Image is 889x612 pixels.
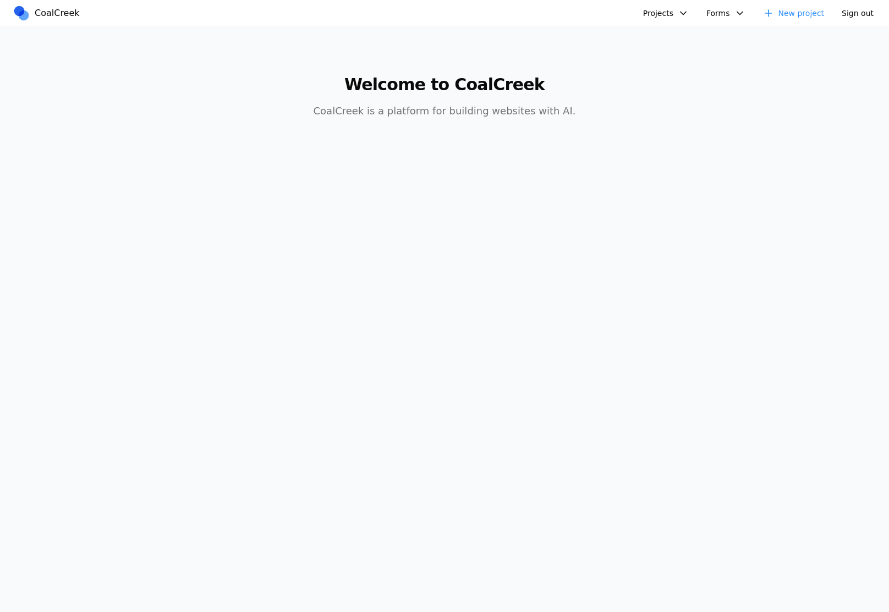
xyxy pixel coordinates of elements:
button: Sign out [835,5,880,21]
a: New project [756,5,831,21]
a: CoalCreek [13,5,84,21]
p: CoalCreek is a platform for building websites with AI. [233,103,656,119]
span: CoalCreek [35,7,80,20]
h1: Welcome to CoalCreek [233,75,656,95]
button: Forms [700,5,752,21]
button: Projects [636,5,695,21]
